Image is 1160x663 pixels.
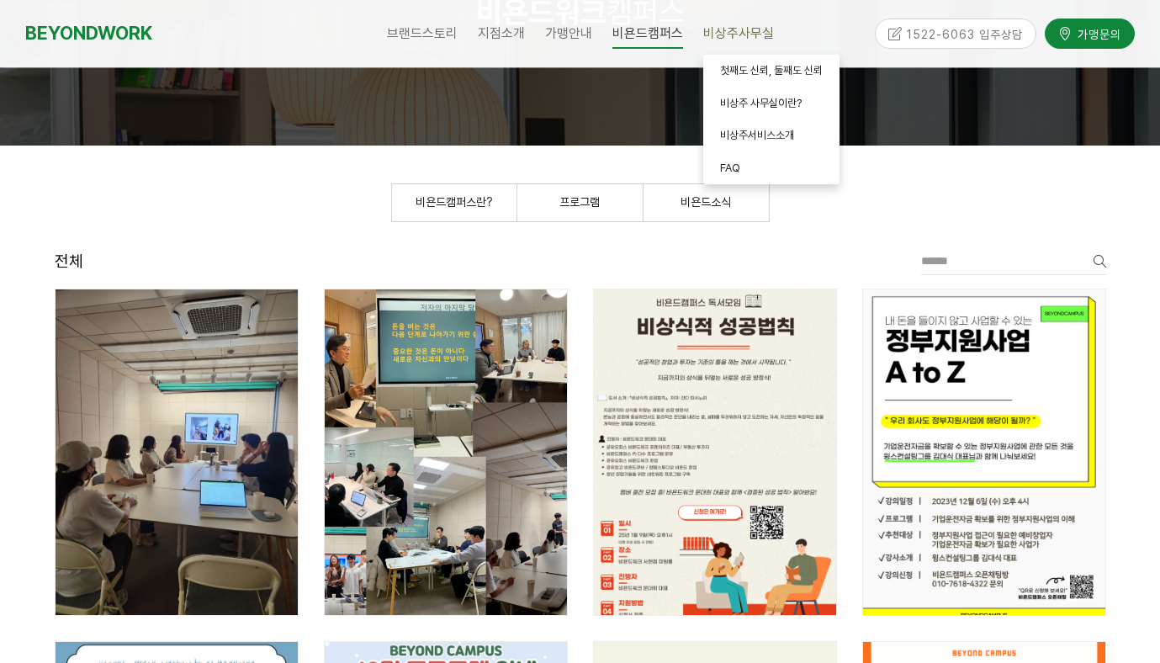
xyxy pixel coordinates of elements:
a: 프로그램 [517,184,643,221]
a: 비욘드캠퍼스란? [392,184,516,221]
a: 비욘드캠퍼스 [602,13,693,55]
span: 비상주사무실 [703,25,774,41]
span: 가맹문의 [1073,25,1121,42]
span: FAQ [720,162,740,174]
span: 브랜드스토리 [387,25,458,41]
a: 브랜드스토리 [377,13,468,55]
header: 전체 [55,247,83,276]
a: FAQ [703,152,840,185]
a: 비상주사무실 [693,13,784,55]
a: 가맹안내 [535,13,602,55]
a: 비상주서비스소개 [703,119,840,152]
a: 비욘드소식 [644,184,769,221]
span: 첫째도 신뢰, 둘째도 신뢰 [720,64,823,77]
span: 가맹안내 [545,25,592,41]
span: 비욘드소식 [681,195,731,209]
span: 비상주서비스소개 [720,129,794,141]
span: 비욘드캠퍼스 [612,19,683,49]
span: 비상주 사무실이란? [720,97,802,109]
a: 가맹문의 [1045,19,1135,48]
span: 지점소개 [478,25,525,41]
a: 비상주 사무실이란? [703,88,840,120]
span: 비욘드캠퍼스란? [416,195,493,209]
a: 지점소개 [468,13,535,55]
a: BEYONDWORK [25,18,152,49]
a: 첫째도 신뢰, 둘째도 신뢰 [703,55,840,88]
span: 프로그램 [559,195,600,209]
